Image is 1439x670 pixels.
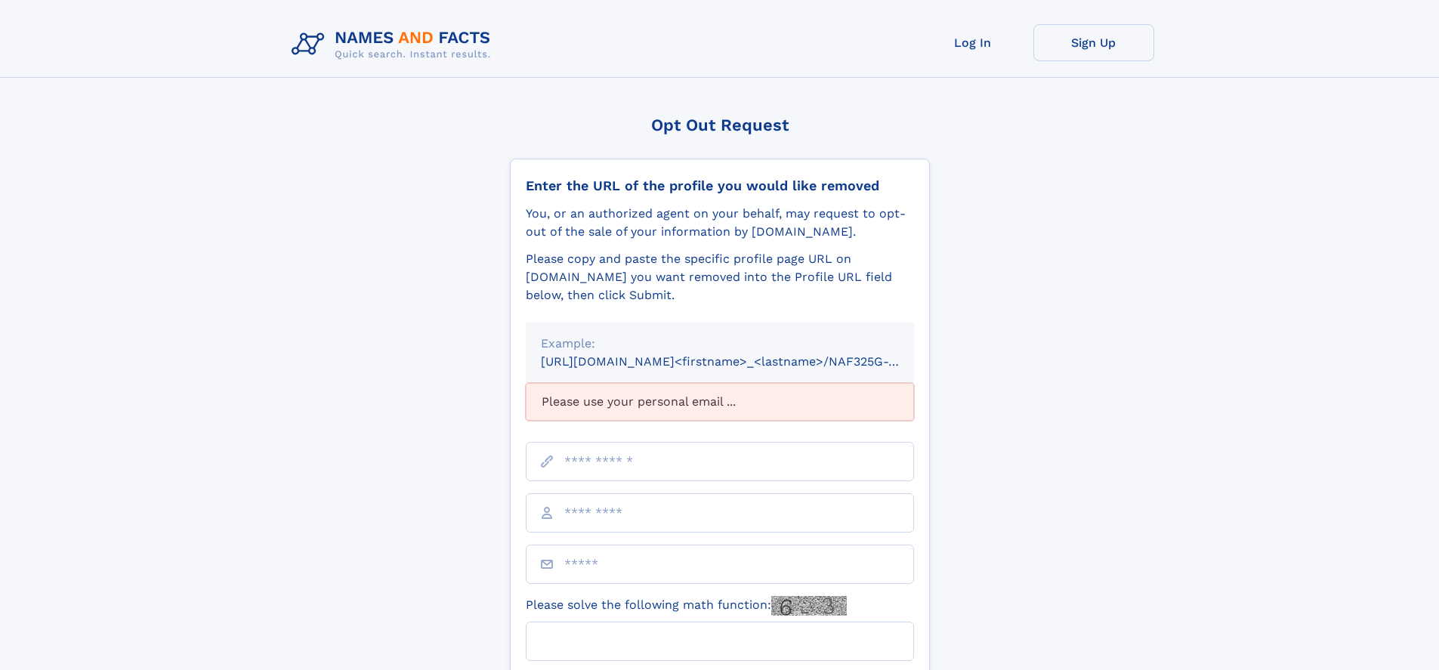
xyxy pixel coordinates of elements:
label: Please solve the following math function: [526,596,847,616]
div: You, or an authorized agent on your behalf, may request to opt-out of the sale of your informatio... [526,205,914,241]
a: Log In [912,24,1033,61]
small: [URL][DOMAIN_NAME]<firstname>_<lastname>/NAF325G-xxxxxxxx [541,354,943,369]
div: Please use your personal email ... [526,383,914,421]
div: Please copy and paste the specific profile page URL on [DOMAIN_NAME] you want removed into the Pr... [526,250,914,304]
a: Sign Up [1033,24,1154,61]
div: Example: [541,335,899,353]
div: Enter the URL of the profile you would like removed [526,178,914,194]
img: Logo Names and Facts [286,24,503,65]
div: Opt Out Request [510,116,930,134]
